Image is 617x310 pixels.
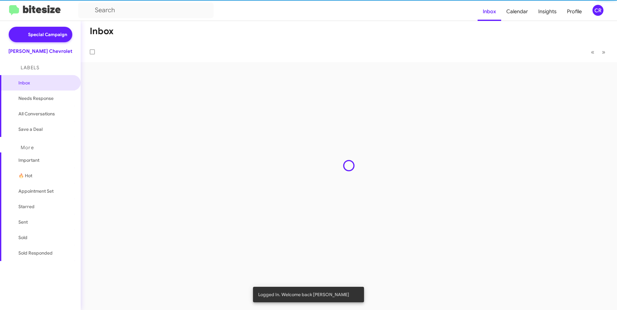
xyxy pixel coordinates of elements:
button: Next [598,45,609,59]
span: Sold [18,234,27,241]
a: Insights [533,2,562,21]
span: More [21,145,34,150]
span: Appointment Set [18,188,54,194]
button: Previous [587,45,598,59]
a: Inbox [478,2,501,21]
span: Logged In. Welcome back [PERSON_NAME] [258,291,349,298]
span: Needs Response [18,95,73,102]
input: Search [78,3,214,18]
span: Labels [21,65,39,71]
span: Sold Responded [18,250,53,256]
span: Special Campaign [28,31,67,38]
span: 🔥 Hot [18,172,32,179]
div: CR [592,5,603,16]
div: [PERSON_NAME] Chevrolet [8,48,72,54]
span: » [602,48,605,56]
span: Important [18,157,73,163]
a: Profile [562,2,587,21]
span: Sent [18,219,28,225]
h1: Inbox [90,26,114,36]
span: Inbox [18,80,73,86]
a: Special Campaign [9,27,72,42]
a: Calendar [501,2,533,21]
button: CR [587,5,610,16]
span: Save a Deal [18,126,43,132]
span: Starred [18,203,35,210]
span: « [591,48,594,56]
span: All Conversations [18,111,55,117]
nav: Page navigation example [587,45,609,59]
